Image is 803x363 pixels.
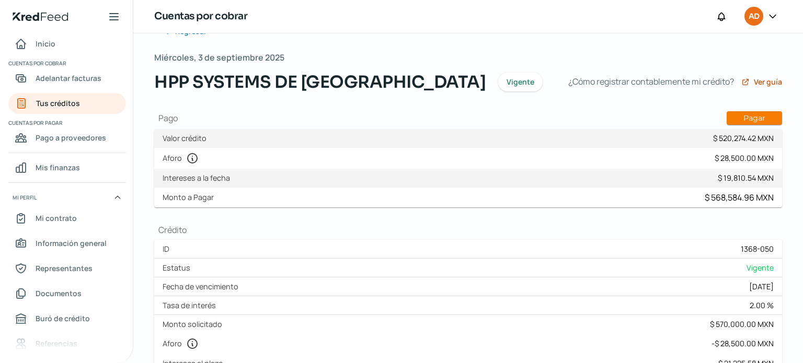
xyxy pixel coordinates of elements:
[36,262,93,275] span: Representantes
[718,173,774,183] div: $ 19,810.54 MXN
[36,287,82,300] span: Documentos
[163,173,234,183] label: Intereses a la fecha
[163,152,203,165] label: Aforo
[750,300,774,310] div: 2.00 %
[163,282,243,291] label: Fecha de vencimiento
[747,263,774,273] span: Vigente
[36,337,77,350] span: Referencias
[754,78,782,86] span: Ver guía
[36,37,55,50] span: Inicio
[163,244,174,254] label: ID
[36,161,80,174] span: Mis finanzas
[8,127,126,148] a: Pago a proveedores
[749,282,774,291] div: [DATE]
[8,58,124,68] span: Cuentas por cobrar
[36,97,80,110] span: Tus créditos
[163,133,211,143] label: Valor crédito
[8,33,126,54] a: Inicio
[715,153,774,163] div: $ 28,500.00 MXN
[727,111,782,125] button: Pagar
[36,312,90,325] span: Buró de crédito
[741,78,782,86] a: Ver guía
[154,9,247,24] h1: Cuentas por cobrar
[36,237,107,250] span: Información general
[710,319,774,329] div: $ 570,000.00 MXN
[568,74,734,89] span: ¿Cómo registrar contablemente mi crédito?
[8,118,124,127] span: Cuentas por pagar
[8,283,126,304] a: Documentos
[8,233,126,254] a: Información general
[36,212,77,225] span: Mi contrato
[154,224,782,236] h1: Crédito
[705,192,774,203] div: $ 568,584.96 MXN
[163,337,203,350] label: Aforo
[749,10,759,23] span: AD
[154,50,284,65] span: Miércoles, 3 de septiembre 2025
[8,208,126,229] a: Mi contrato
[8,157,126,178] a: Mis finanzas
[154,111,782,125] h1: Pago
[8,258,126,279] a: Representantes
[712,338,774,348] div: - $ 28,500.00 MXN
[36,131,106,144] span: Pago a proveedores
[741,244,774,254] div: 1368-050
[36,72,101,85] span: Adelantar facturas
[8,68,126,89] a: Adelantar facturas
[163,300,220,310] label: Tasa de interés
[8,333,126,354] a: Referencias
[175,28,207,35] span: Regresar
[163,192,218,202] label: Monto a Pagar
[163,319,226,329] label: Monto solicitado
[713,133,774,143] div: $ 520,274.42 MXN
[8,308,126,329] a: Buró de crédito
[154,69,486,95] span: HPP SYSTEMS DE [GEOGRAPHIC_DATA]
[13,193,37,202] span: Mi perfil
[8,93,126,114] a: Tus créditos
[507,78,534,86] span: Vigente
[163,263,194,273] label: Estatus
